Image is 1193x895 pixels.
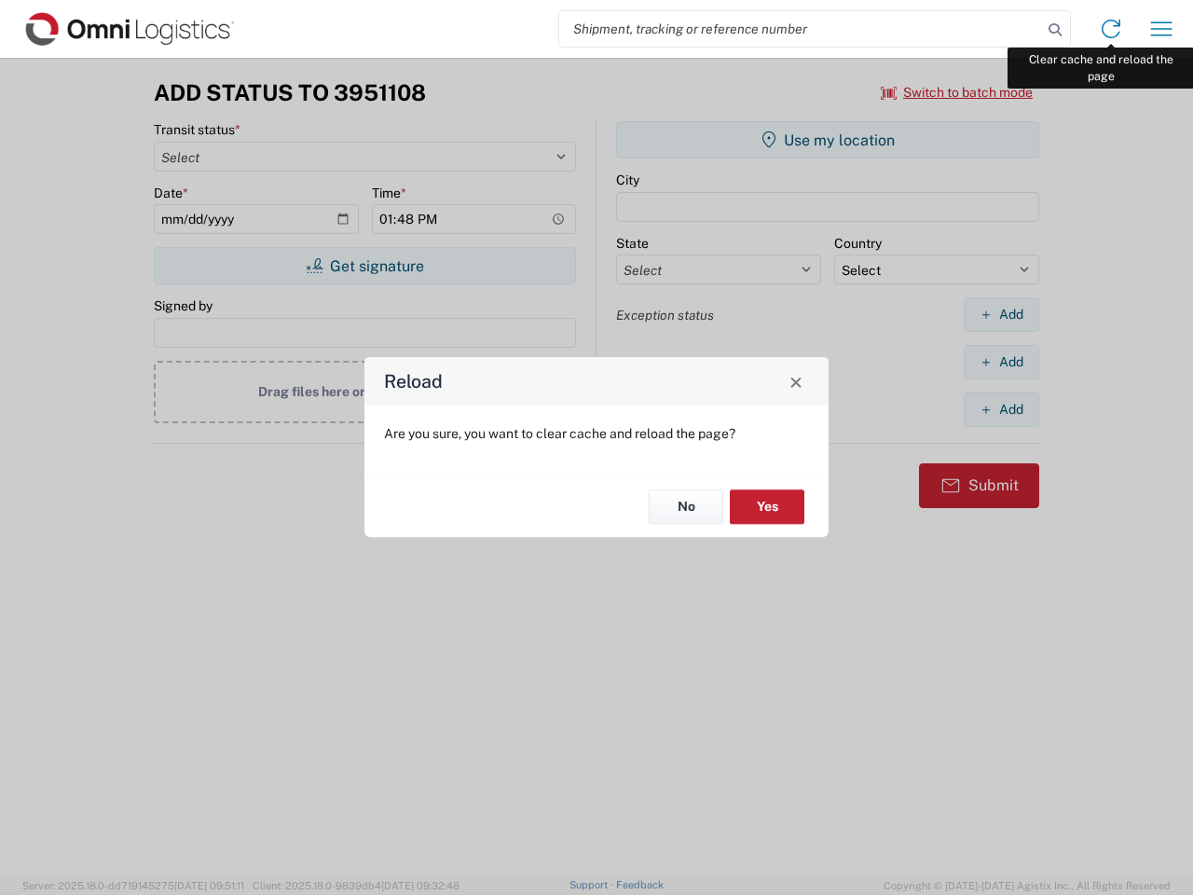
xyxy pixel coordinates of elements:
button: Yes [730,489,804,524]
h4: Reload [384,368,443,395]
button: No [649,489,723,524]
button: Close [783,368,809,394]
p: Are you sure, you want to clear cache and reload the page? [384,425,809,442]
input: Shipment, tracking or reference number [559,11,1042,47]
